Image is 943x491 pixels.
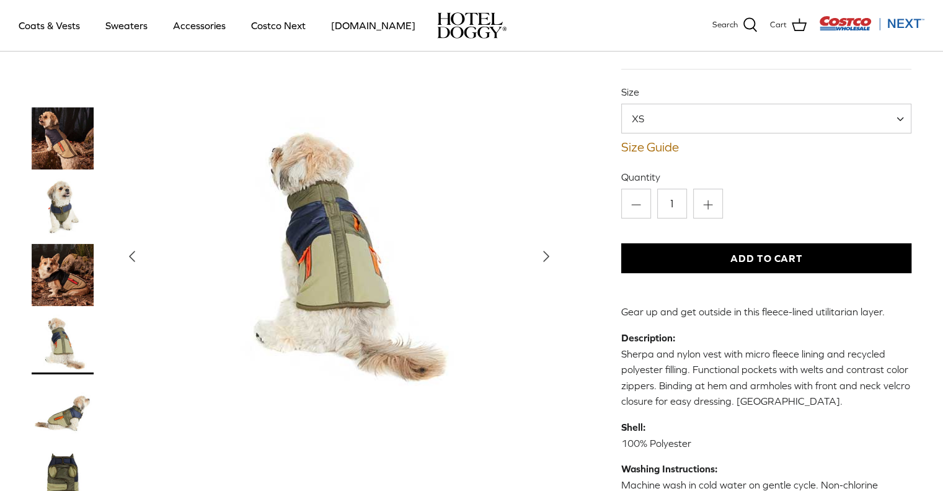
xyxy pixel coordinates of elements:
p: Sherpa and nylon vest with micro fleece lining and recycled polyester filling. Functional pockets... [621,330,912,410]
a: Accessories [162,4,237,47]
button: Previous [118,243,146,270]
span: Search [712,19,738,32]
p: Gear up and get outside in this fleece-lined utilitarian layer. [621,304,912,320]
a: Size Guide [621,140,912,155]
a: Thumbnail Link [32,312,94,374]
strong: Shell: [621,421,645,433]
a: Thumbnail Link [32,176,94,238]
a: Show Gallery [118,107,560,405]
a: Thumbnail Link [32,107,94,169]
span: Cart [770,19,787,32]
a: Search [712,17,758,34]
a: Thumbnail Link [32,381,94,443]
button: Add to Cart [621,243,912,273]
a: Visit Costco Next [819,24,924,33]
span: XS [622,112,669,125]
label: Quantity [621,170,912,184]
img: tan dog wearing a blue & brown vest [32,107,94,169]
input: Quantity [657,189,687,218]
strong: Washing Instructions: [621,463,717,474]
a: hoteldoggy.com hoteldoggycom [437,12,507,38]
label: Size [621,85,912,99]
strong: Description: [621,332,675,343]
a: [DOMAIN_NAME] [320,4,427,47]
a: Coats & Vests [7,4,91,47]
button: Next [533,243,560,270]
a: Thumbnail Link [32,244,94,306]
p: 100% Polyester [621,420,912,451]
a: Cart [770,17,807,34]
span: XS [621,104,912,133]
img: Costco Next [819,16,924,31]
img: hoteldoggycom [437,12,507,38]
a: Sweaters [94,4,159,47]
a: Costco Next [240,4,317,47]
